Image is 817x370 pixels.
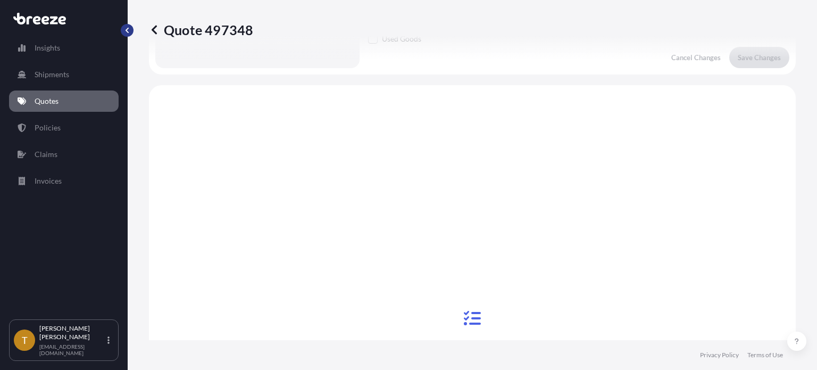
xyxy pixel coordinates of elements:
[700,351,739,359] a: Privacy Policy
[9,91,119,112] a: Quotes
[9,117,119,138] a: Policies
[22,335,28,346] span: T
[35,176,62,186] p: Invoices
[9,144,119,165] a: Claims
[9,170,119,192] a: Invoices
[9,64,119,85] a: Shipments
[39,343,105,356] p: [EMAIL_ADDRESS][DOMAIN_NAME]
[35,149,57,160] p: Claims
[149,21,253,38] p: Quote 497348
[35,122,61,133] p: Policies
[39,324,105,341] p: [PERSON_NAME] [PERSON_NAME]
[35,69,69,80] p: Shipments
[747,351,783,359] a: Terms of Use
[35,96,59,106] p: Quotes
[35,43,60,53] p: Insights
[9,37,119,59] a: Insights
